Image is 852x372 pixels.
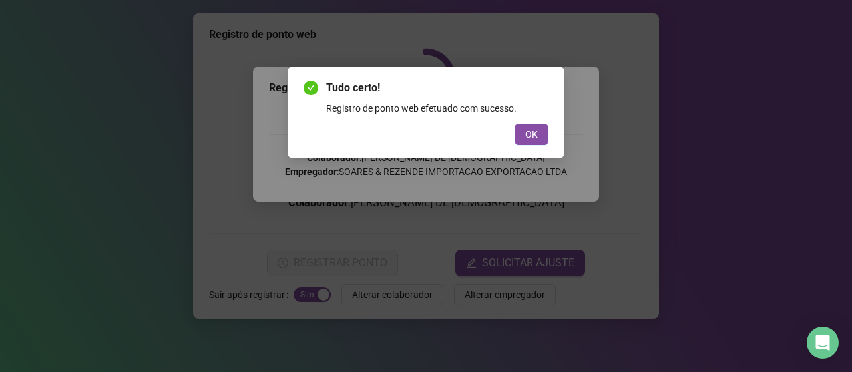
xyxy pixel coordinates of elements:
span: check-circle [304,81,318,95]
div: Registro de ponto web efetuado com sucesso. [326,101,548,116]
button: OK [515,124,548,145]
div: Open Intercom Messenger [807,327,839,359]
span: OK [525,127,538,142]
span: Tudo certo! [326,80,548,96]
